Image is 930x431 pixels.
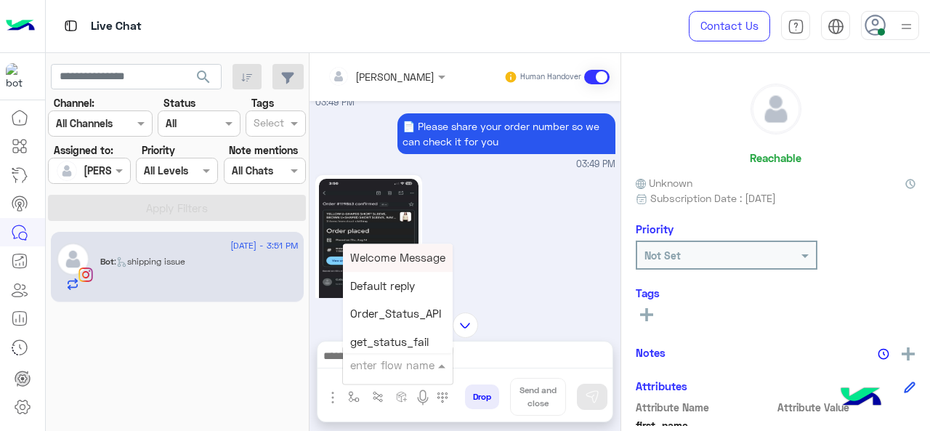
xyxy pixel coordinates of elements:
label: Status [163,95,195,110]
label: Priority [142,142,175,158]
img: defaultAdmin.png [751,84,801,134]
img: make a call [437,392,448,403]
span: : shipping issue [114,256,185,267]
a: tab [781,11,810,41]
span: Attribute Value [777,400,916,415]
p: 17/8/2025, 3:49 PM [397,113,615,154]
label: Assigned to: [54,142,113,158]
img: send voice note [414,389,432,406]
img: send message [585,390,599,404]
span: search [195,68,212,86]
h6: Priority [636,222,674,235]
span: get_status_fail [350,335,429,348]
p: Live Chat [91,17,142,36]
img: tab [788,18,804,35]
img: Logo [6,11,35,41]
button: search [186,64,222,95]
button: select flow [342,385,366,409]
button: Drop [465,384,499,409]
div: Select [251,115,284,134]
ng-dropdown-panel: Options list [343,243,453,353]
label: Tags [251,95,274,110]
span: Bot [100,256,114,267]
button: Send and close [510,378,566,416]
label: Note mentions [229,142,298,158]
img: notes [878,348,889,360]
img: create order [396,391,408,403]
img: add [902,347,915,360]
span: Order_Status_API [350,307,442,320]
img: Instagram [78,267,93,282]
img: defaultAdmin.png [57,161,77,181]
button: Trigger scenario [366,385,390,409]
img: Trigger scenario [372,391,384,403]
label: Channel: [54,95,94,110]
img: defaultAdmin.png [57,243,89,275]
img: scroll [453,313,478,338]
h6: Reachable [750,151,801,164]
span: Unknown [636,175,692,190]
img: profile [897,17,915,36]
span: Attribute Name [636,400,775,415]
button: Apply Filters [48,195,306,221]
small: Human Handover [520,71,581,83]
span: [DATE] - 3:51 PM [230,239,298,252]
h6: Tags [636,286,915,299]
img: send attachment [324,389,341,406]
h6: Notes [636,346,666,359]
img: select flow [348,391,360,403]
span: Subscription Date : [DATE] [650,190,776,206]
img: tab [828,18,844,35]
span: Welcome Message [350,251,445,264]
a: Contact Us [689,11,770,41]
span: Default reply [350,279,415,292]
span: 03:49 PM [576,158,615,172]
button: create order [390,385,414,409]
img: 317874714732967 [6,63,32,89]
h6: Attributes [636,379,687,392]
span: 03:49 PM [315,97,355,108]
img: hulul-logo.png [836,373,886,424]
img: tab [62,17,80,35]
